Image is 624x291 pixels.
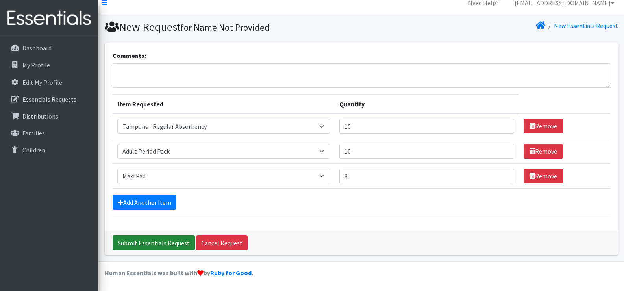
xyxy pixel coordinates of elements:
a: Ruby for Good [210,269,252,277]
a: Dashboard [3,40,95,56]
a: Children [3,142,95,158]
small: for Name Not Provided [181,22,270,33]
label: Comments: [113,51,146,60]
a: Remove [524,169,563,183]
p: My Profile [22,61,50,69]
th: Item Requested [113,94,335,114]
a: Essentials Requests [3,91,95,107]
a: Remove [524,119,563,133]
input: Submit Essentials Request [113,235,195,250]
img: HumanEssentials [3,5,95,32]
h1: New Request [105,20,359,34]
a: Add Another Item [113,195,176,210]
a: New Essentials Request [554,22,618,30]
p: Families [22,129,45,137]
p: Essentials Requests [22,95,76,103]
th: Quantity [335,94,519,114]
strong: Human Essentials was built with by . [105,269,253,277]
a: Edit My Profile [3,74,95,90]
p: Dashboard [22,44,52,52]
a: My Profile [3,57,95,73]
a: Families [3,125,95,141]
p: Distributions [22,112,58,120]
p: Edit My Profile [22,78,62,86]
p: Children [22,146,45,154]
a: Distributions [3,108,95,124]
a: Cancel Request [196,235,248,250]
a: Remove [524,144,563,159]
